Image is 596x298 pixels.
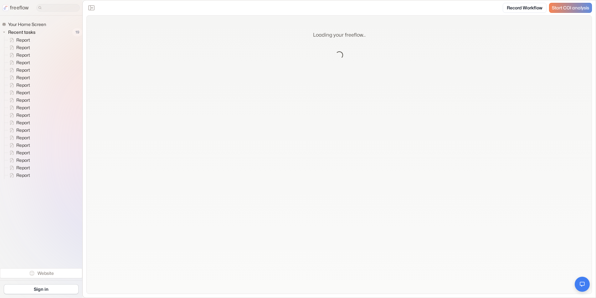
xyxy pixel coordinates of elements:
span: Report [15,165,32,171]
a: Report [4,66,33,74]
a: Report [4,164,33,172]
a: Your Home Screen [2,21,49,28]
button: Close the sidebar [86,3,96,13]
span: Report [15,82,32,88]
button: Recent tasks [2,28,38,36]
a: Report [4,134,33,141]
a: Report [4,81,33,89]
span: Report [15,105,32,111]
span: Report [15,59,32,66]
p: Loading your freeflow... [313,31,366,39]
button: Open chat [575,277,590,292]
a: Report [4,104,33,111]
span: Report [15,112,32,118]
a: Sign in [4,284,79,294]
a: Report [4,149,33,157]
a: freeflow [3,4,29,12]
span: Report [15,52,32,58]
a: Report [4,36,33,44]
span: Report [15,44,32,51]
span: Report [15,90,32,96]
a: Report [4,141,33,149]
a: Report [4,119,33,126]
span: Report [15,127,32,133]
span: Report [15,67,32,73]
a: Report [4,96,33,104]
a: Report [4,74,33,81]
a: Report [4,157,33,164]
span: Report [15,157,32,163]
span: Report [15,120,32,126]
span: Report [15,150,32,156]
a: Start COI analysis [549,3,592,13]
p: freeflow [10,4,29,12]
span: Your Home Screen [7,21,48,28]
a: Report [4,172,33,179]
a: Report [4,51,33,59]
span: Report [15,135,32,141]
a: Report [4,111,33,119]
span: Report [15,97,32,103]
a: Report [4,59,33,66]
span: 19 [72,28,82,36]
a: Record Workflow [503,3,547,13]
span: Report [15,74,32,81]
a: Report [4,44,33,51]
a: Report [4,126,33,134]
span: Start COI analysis [552,5,589,11]
a: Report [4,89,33,96]
span: Recent tasks [7,29,37,35]
span: Report [15,142,32,148]
span: Report [15,37,32,43]
span: Report [15,172,32,178]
